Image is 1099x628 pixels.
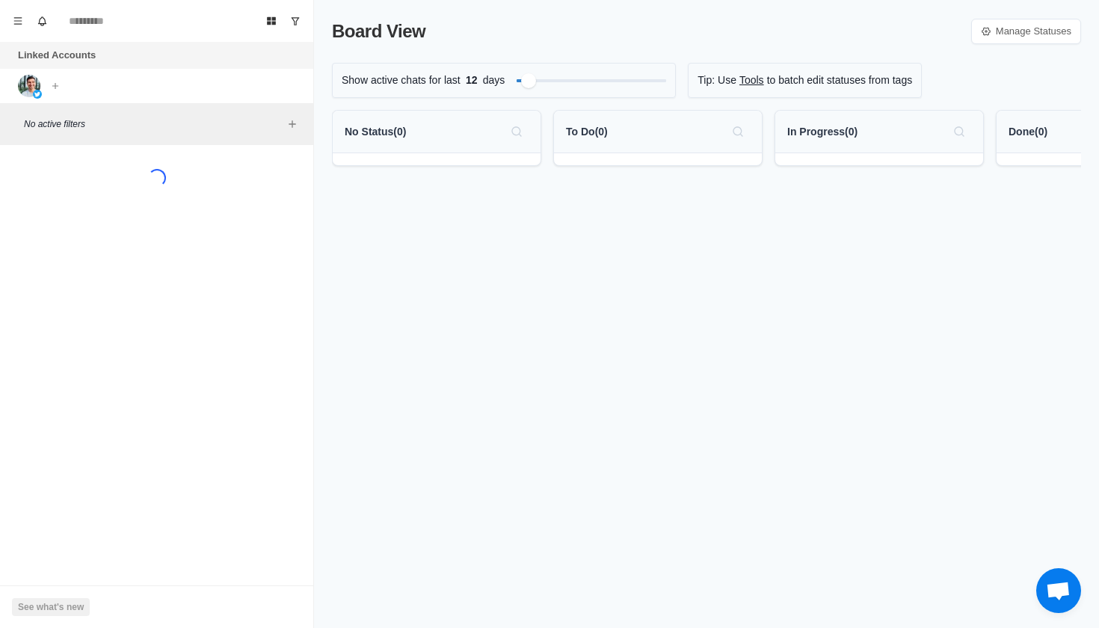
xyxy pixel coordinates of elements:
[505,120,529,144] button: Search
[698,73,736,88] p: Tip: Use
[1009,124,1047,140] p: Done ( 0 )
[947,120,971,144] button: Search
[787,124,858,140] p: In Progress ( 0 )
[521,73,536,88] div: Filter by activity days
[6,9,30,33] button: Menu
[18,48,96,63] p: Linked Accounts
[1036,568,1081,613] a: Open chat
[767,73,913,88] p: to batch edit statuses from tags
[461,73,483,88] span: 12
[283,115,301,133] button: Add filters
[259,9,283,33] button: Board View
[283,9,307,33] button: Show unread conversations
[33,90,42,99] img: picture
[566,124,608,140] p: To Do ( 0 )
[24,117,283,131] p: No active filters
[12,598,90,616] button: See what's new
[18,75,40,97] img: picture
[46,77,64,95] button: Add account
[342,73,461,88] p: Show active chats for last
[739,73,764,88] a: Tools
[332,18,425,45] p: Board View
[30,9,54,33] button: Notifications
[726,120,750,144] button: Search
[971,19,1081,44] a: Manage Statuses
[345,124,406,140] p: No Status ( 0 )
[483,73,505,88] p: days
